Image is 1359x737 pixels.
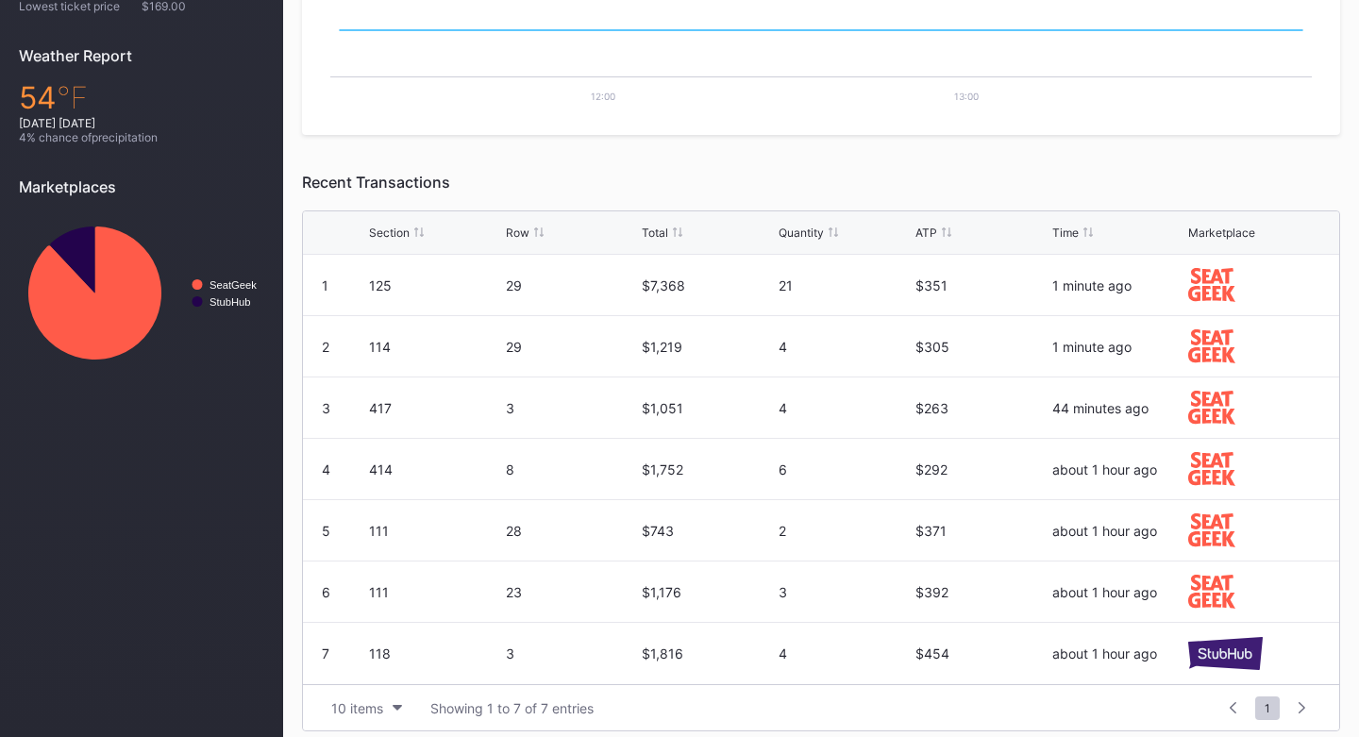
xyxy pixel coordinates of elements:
[430,700,594,716] div: Showing 1 to 7 of 7 entries
[506,339,638,355] div: 29
[1255,696,1280,720] span: 1
[954,91,979,102] text: 13:00
[1188,268,1234,301] img: seatGeek.svg
[322,277,328,293] div: 1
[779,523,911,539] div: 2
[915,461,1048,477] div: $292
[1052,400,1184,416] div: 44 minutes ago
[1188,452,1234,485] img: seatGeek.svg
[642,339,774,355] div: $1,219
[779,277,911,293] div: 21
[506,523,638,539] div: 28
[322,523,330,539] div: 5
[1188,513,1234,546] img: seatGeek.svg
[915,339,1048,355] div: $305
[19,210,264,376] svg: Chart title
[1052,584,1184,600] div: about 1 hour ago
[506,400,638,416] div: 3
[506,226,529,240] div: Row
[642,461,774,477] div: $1,752
[369,277,501,293] div: 125
[369,523,501,539] div: 111
[642,277,774,293] div: $7,368
[779,400,911,416] div: 4
[1052,645,1184,662] div: about 1 hour ago
[915,400,1048,416] div: $263
[1188,329,1234,362] img: seatGeek.svg
[369,584,501,600] div: 111
[369,461,501,477] div: 414
[779,461,911,477] div: 6
[19,116,264,130] div: [DATE] [DATE]
[779,584,911,600] div: 3
[779,645,911,662] div: 4
[1188,391,1234,424] img: seatGeek.svg
[1188,226,1255,240] div: Marketplace
[19,130,264,144] div: 4 % chance of precipitation
[642,400,774,416] div: $1,051
[322,645,329,662] div: 7
[322,339,329,355] div: 2
[642,645,774,662] div: $1,816
[1052,277,1184,293] div: 1 minute ago
[1052,461,1184,477] div: about 1 hour ago
[642,523,774,539] div: $743
[19,177,264,196] div: Marketplaces
[57,79,88,116] span: ℉
[19,79,264,116] div: 54
[915,226,937,240] div: ATP
[19,46,264,65] div: Weather Report
[1052,339,1184,355] div: 1 minute ago
[331,700,383,716] div: 10 items
[210,296,251,308] text: StubHub
[322,400,330,416] div: 3
[779,339,911,355] div: 4
[591,91,615,102] text: 12:00
[506,277,638,293] div: 29
[322,461,330,477] div: 4
[1052,523,1184,539] div: about 1 hour ago
[322,695,411,721] button: 10 items
[779,226,824,240] div: Quantity
[322,584,330,600] div: 6
[915,584,1048,600] div: $392
[1052,226,1079,240] div: Time
[369,400,501,416] div: 417
[1188,637,1263,671] img: stubHub.svg
[369,339,501,355] div: 114
[210,279,257,291] text: SeatGeek
[506,645,638,662] div: 3
[506,461,638,477] div: 8
[915,645,1048,662] div: $454
[369,645,501,662] div: 118
[302,173,1340,192] div: Recent Transactions
[642,584,774,600] div: $1,176
[915,523,1048,539] div: $371
[642,226,668,240] div: Total
[506,584,638,600] div: 23
[915,277,1048,293] div: $351
[369,226,410,240] div: Section
[1188,575,1234,608] img: seatGeek.svg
